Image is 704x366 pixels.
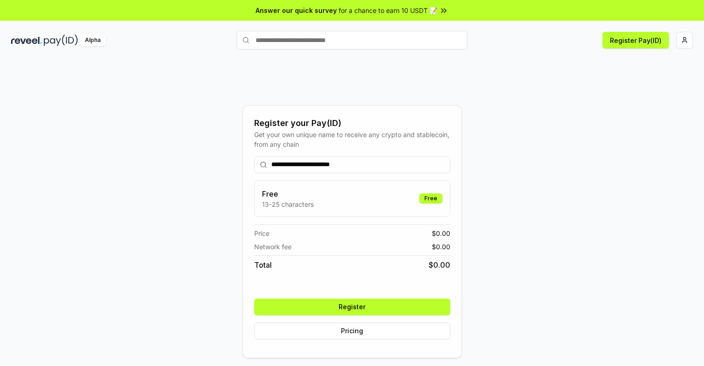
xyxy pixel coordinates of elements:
[432,242,450,252] span: $ 0.00
[254,323,450,339] button: Pricing
[11,35,42,46] img: reveel_dark
[254,228,269,238] span: Price
[44,35,78,46] img: pay_id
[256,6,337,15] span: Answer our quick survey
[339,6,437,15] span: for a chance to earn 10 USDT 📝
[254,242,292,252] span: Network fee
[254,259,272,270] span: Total
[254,130,450,149] div: Get your own unique name to receive any crypto and stablecoin, from any chain
[80,35,106,46] div: Alpha
[262,188,314,199] h3: Free
[429,259,450,270] span: $ 0.00
[254,299,450,315] button: Register
[432,228,450,238] span: $ 0.00
[254,117,450,130] div: Register your Pay(ID)
[419,193,442,204] div: Free
[262,199,314,209] p: 13-25 characters
[603,32,669,48] button: Register Pay(ID)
